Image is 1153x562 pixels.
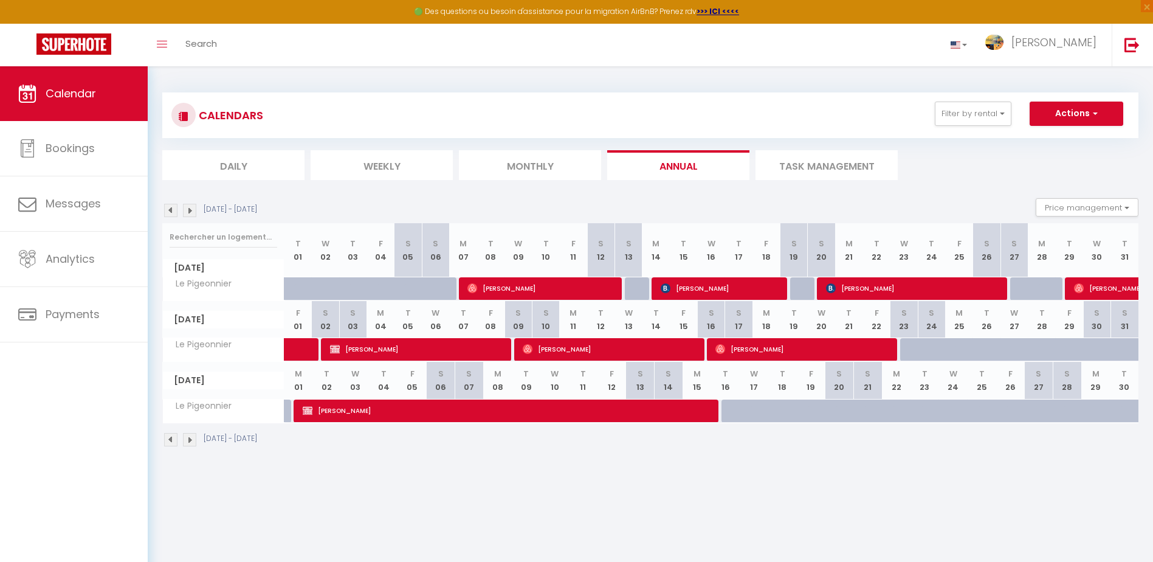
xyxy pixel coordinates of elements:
abbr: T [543,238,549,249]
abbr: M [763,307,770,319]
th: 11 [560,223,587,277]
th: 01 [284,223,312,277]
abbr: F [1067,307,1072,319]
th: 29 [1081,362,1110,399]
abbr: W [1010,307,1018,319]
th: 21 [853,362,882,399]
th: 16 [697,223,724,277]
th: 29 [1056,223,1083,277]
th: 06 [427,362,455,399]
th: 30 [1083,223,1110,277]
abbr: T [979,368,985,380]
th: 20 [825,362,854,399]
abbr: M [494,368,501,380]
button: Filter by rental [935,102,1011,126]
img: Super Booking [36,33,111,55]
th: 15 [683,362,711,399]
th: 08 [477,301,504,338]
th: 05 [394,301,422,338]
abbr: T [653,307,659,319]
abbr: S [666,368,671,380]
abbr: F [489,307,493,319]
abbr: F [410,368,415,380]
th: 19 [797,362,825,399]
abbr: F [1008,368,1013,380]
abbr: S [819,238,824,249]
li: Daily [162,150,305,180]
abbr: M [694,368,701,380]
abbr: M [459,238,467,249]
th: 10 [540,362,569,399]
th: 08 [483,362,512,399]
abbr: S [865,368,870,380]
th: 09 [504,223,532,277]
th: 05 [398,362,427,399]
th: 28 [1028,301,1055,338]
th: 09 [504,301,532,338]
li: Weekly [311,150,453,180]
th: 11 [569,362,597,399]
abbr: M [295,368,302,380]
abbr: S [350,307,356,319]
span: Messages [46,196,101,211]
th: 11 [560,301,587,338]
abbr: W [1093,238,1101,249]
span: [DATE] [163,311,284,328]
abbr: F [957,238,962,249]
img: logout [1124,37,1140,52]
abbr: T [381,368,387,380]
img: ... [985,35,1003,50]
a: ... [PERSON_NAME] [976,24,1112,66]
abbr: T [723,368,728,380]
th: 06 [422,301,449,338]
abbr: F [296,307,300,319]
th: 20 [808,301,835,338]
span: Le Pigeonnier [165,277,235,291]
th: 19 [780,301,807,338]
th: 10 [532,301,559,338]
th: 08 [477,223,504,277]
abbr: S [515,307,521,319]
th: 04 [367,223,394,277]
abbr: S [1094,307,1100,319]
span: [PERSON_NAME] [303,399,695,422]
abbr: M [893,368,900,380]
th: 22 [882,362,910,399]
th: 13 [614,223,642,277]
th: 02 [312,362,341,399]
abbr: T [488,238,494,249]
th: 10 [532,223,559,277]
span: Le Pigeonnier [165,338,235,352]
a: Search [176,24,226,66]
th: 15 [670,223,697,277]
th: 15 [670,301,697,338]
abbr: W [322,238,329,249]
abbr: S [433,238,438,249]
span: Payments [46,307,100,322]
th: 19 [780,223,807,277]
span: [DATE] [163,372,284,389]
th: 18 [768,362,797,399]
th: 22 [862,223,890,277]
span: [PERSON_NAME] [467,277,613,300]
th: 06 [422,223,449,277]
abbr: T [1067,238,1072,249]
th: 27 [1000,301,1028,338]
th: 02 [312,223,339,277]
li: Monthly [459,150,601,180]
th: 16 [697,301,724,338]
abbr: S [1036,368,1041,380]
abbr: T [598,307,604,319]
abbr: M [955,307,963,319]
input: Rechercher un logement... [170,226,277,248]
p: [DATE] - [DATE] [204,204,257,215]
th: 20 [808,223,835,277]
th: 14 [642,301,670,338]
a: >>> ICI <<<< [697,6,739,16]
abbr: T [791,307,797,319]
th: 26 [996,362,1025,399]
abbr: S [901,307,907,319]
h3: CALENDARS [196,102,263,129]
abbr: F [379,238,383,249]
th: 24 [939,362,968,399]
